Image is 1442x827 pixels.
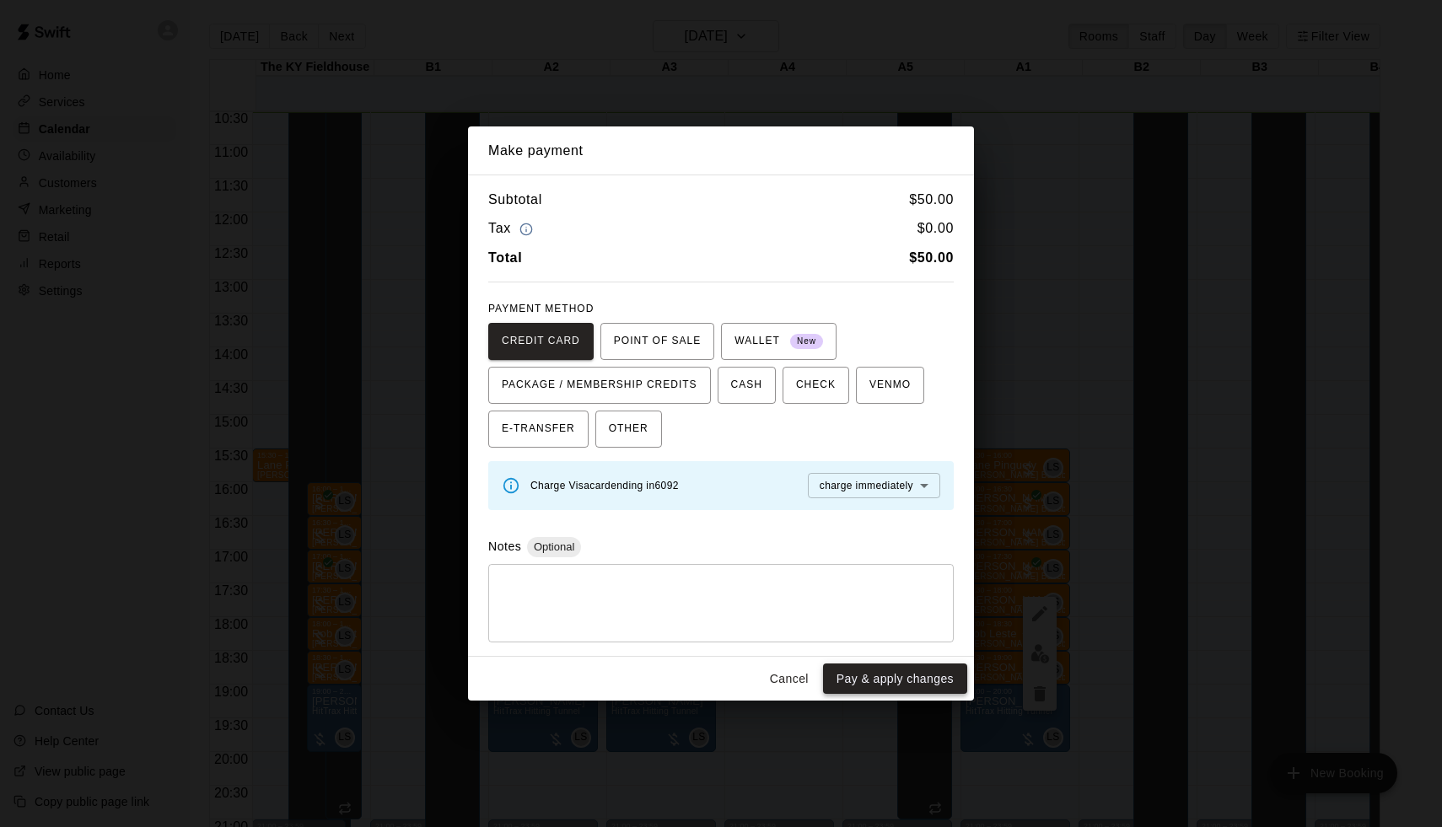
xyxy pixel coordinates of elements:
[917,217,954,240] h6: $ 0.00
[488,303,594,314] span: PAYMENT METHOD
[488,540,521,553] label: Notes
[731,372,762,399] span: CASH
[502,328,580,355] span: CREDIT CARD
[734,328,823,355] span: WALLET
[488,323,594,360] button: CREDIT CARD
[869,372,911,399] span: VENMO
[527,540,581,553] span: Optional
[614,328,701,355] span: POINT OF SALE
[762,663,816,695] button: Cancel
[488,217,537,240] h6: Tax
[783,367,849,404] button: CHECK
[502,416,575,443] span: E-TRANSFER
[856,367,924,404] button: VENMO
[721,323,837,360] button: WALLET New
[718,367,776,404] button: CASH
[790,330,823,353] span: New
[530,480,679,491] span: Charge Visa card ending in 6092
[600,323,714,360] button: POINT OF SALE
[488,367,711,404] button: PACKAGE / MEMBERSHIP CREDITS
[488,250,522,265] b: Total
[909,250,954,265] b: $ 50.00
[468,126,974,175] h2: Make payment
[488,189,542,211] h6: Subtotal
[609,416,648,443] span: OTHER
[595,411,662,448] button: OTHER
[823,663,967,695] button: Pay & apply changes
[796,372,836,399] span: CHECK
[820,480,913,491] span: charge immediately
[488,411,589,448] button: E-TRANSFER
[502,372,697,399] span: PACKAGE / MEMBERSHIP CREDITS
[909,189,954,211] h6: $ 50.00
